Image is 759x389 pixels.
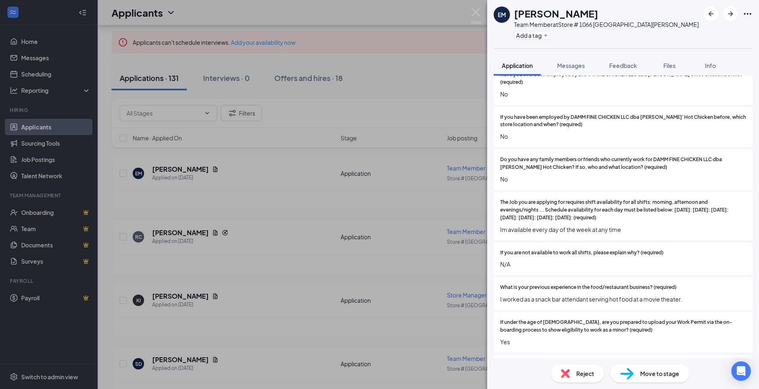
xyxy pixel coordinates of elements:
button: ArrowRight [723,7,738,21]
div: Team Member at Store # 1066 [GEOGRAPHIC_DATA][PERSON_NAME] [514,20,699,28]
span: Info [705,62,716,69]
span: I worked as a snack bar attendant serving hot food at a movie theater. [500,295,746,304]
svg: ArrowLeftNew [706,9,716,19]
span: Move to stage [640,369,679,378]
div: Open Intercom Messenger [731,361,751,381]
span: Have you ever been employed by DAMM FINE CHICKEN LLC dba [PERSON_NAME]'s Hot Chicken before? (req... [500,71,746,86]
span: Im available every day of the week at any time [500,225,746,234]
span: What is your previous experience in the food/restaurant business? (required) [500,284,676,291]
span: Feedback [609,62,637,69]
span: Yes [500,337,746,346]
span: Application [502,62,533,69]
span: If under the age of [DEMOGRAPHIC_DATA], are you prepared to upload your Work Permit via the on-bo... [500,319,746,334]
svg: Plus [543,33,548,38]
div: EM [498,11,506,19]
button: ArrowLeftNew [704,7,718,21]
span: The Job you are applying for requires shift availability for all shifts: morning, afternoon and e... [500,199,746,222]
h1: [PERSON_NAME] [514,7,598,20]
span: Do you have any family members or friends who currently work for DAMM FINE CHICKEN LLC dba [PERSO... [500,156,746,171]
span: No [500,175,746,184]
span: Messages [557,62,585,69]
span: Files [663,62,676,69]
button: PlusAdd a tag [514,31,550,39]
span: No [500,90,746,98]
svg: ArrowRight [726,9,735,19]
span: No [500,132,746,141]
span: N/A [500,260,746,269]
span: Reject [576,369,594,378]
span: If you have been employed by DAMM FINE CHICKEN LLC dba [PERSON_NAME]' Hot Chicken before, which s... [500,114,746,129]
span: If you are not available to work all shifts, please explain why? (required) [500,249,663,257]
svg: Ellipses [743,9,752,19]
